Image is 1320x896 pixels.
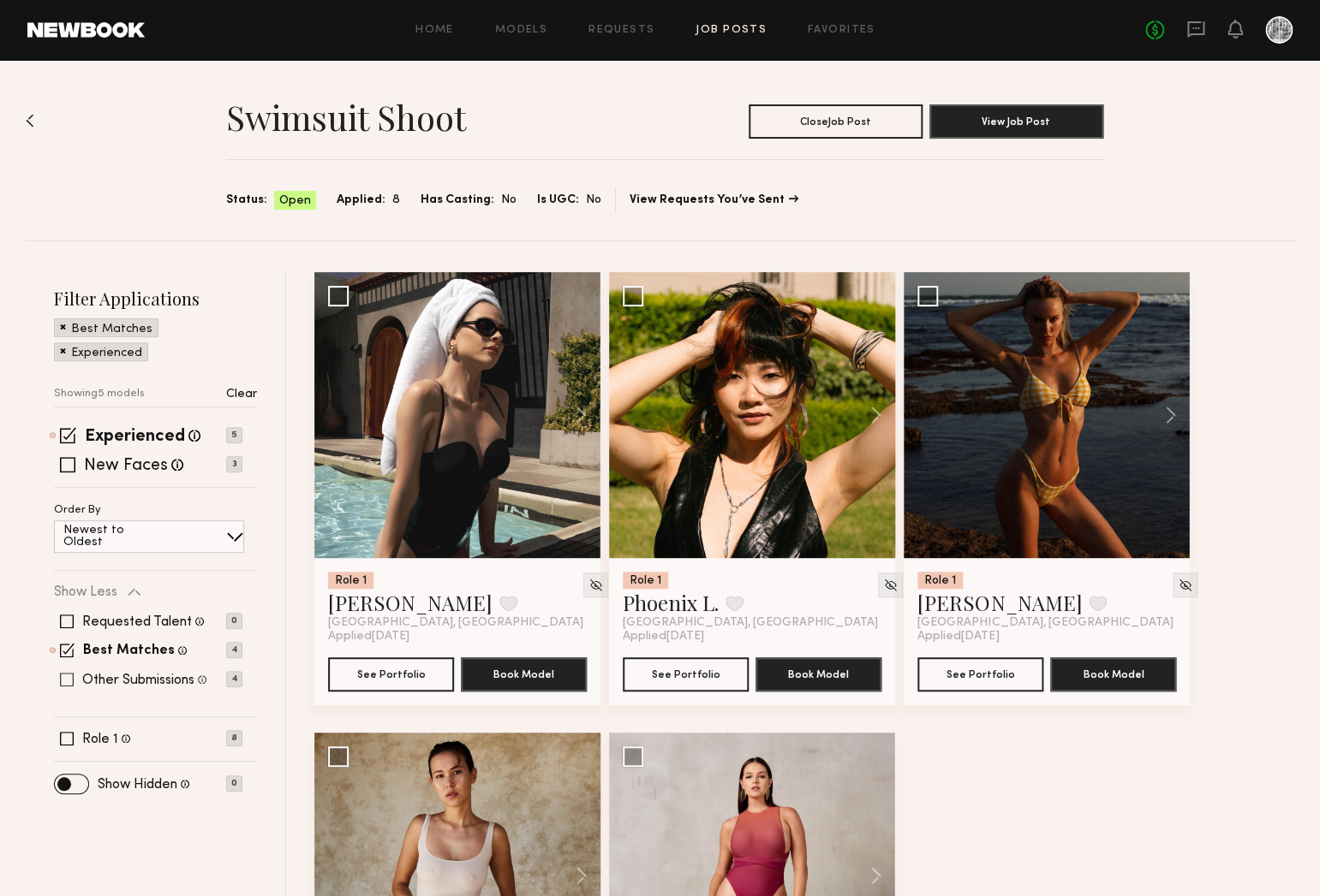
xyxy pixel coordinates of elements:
[623,630,881,644] div: Applied [DATE]
[328,589,493,616] a: [PERSON_NAME]
[1050,666,1176,680] a: Book Model
[917,616,1173,630] span: [GEOGRAPHIC_DATA], [GEOGRAPHIC_DATA]
[328,616,583,630] span: [GEOGRAPHIC_DATA], [GEOGRAPHIC_DATA]
[1050,657,1176,691] button: Book Model
[461,666,587,680] a: Book Model
[749,104,923,139] button: CloseJob Post
[54,287,257,310] h2: Filter Applications
[226,671,242,687] p: 4
[917,572,963,589] div: Role 1
[85,429,185,446] label: Experienced
[84,458,168,475] label: New Faces
[756,666,881,680] a: Book Model
[756,657,881,691] button: Book Model
[501,191,517,210] span: No
[54,505,101,516] p: Order By
[226,775,242,792] p: 0
[588,578,603,592] img: Unhide Model
[1178,578,1192,592] img: Unhide Model
[808,25,875,36] a: Favorites
[226,642,242,658] p: 4
[586,191,601,210] span: No
[392,191,400,210] span: 8
[26,114,34,128] img: Back to previous page
[630,194,798,206] a: View Requests You’ve Sent
[328,630,587,644] div: Applied [DATE]
[623,572,668,589] div: Role 1
[226,613,242,629] p: 0
[83,644,175,658] label: Best Matches
[623,616,878,630] span: [GEOGRAPHIC_DATA], [GEOGRAPHIC_DATA]
[917,657,1043,691] button: See Portfolio
[226,191,267,210] span: Status:
[226,427,242,443] p: 5
[623,657,749,691] button: See Portfolio
[623,589,719,616] a: Phoenix L.
[226,730,242,746] p: 8
[588,25,654,36] a: Requests
[883,578,898,592] img: Unhide Model
[917,589,1082,616] a: [PERSON_NAME]
[98,778,177,792] label: Show Hidden
[54,389,145,400] p: Showing 5 models
[82,733,118,746] label: Role 1
[226,389,257,401] p: Clear
[226,456,242,472] p: 3
[929,104,1103,139] button: View Job Post
[337,191,385,210] span: Applied:
[71,347,142,359] p: Experienced
[71,323,152,335] p: Best Matches
[696,25,767,36] a: Job Posts
[495,25,547,36] a: Models
[917,630,1176,644] div: Applied [DATE]
[461,657,587,691] button: Book Model
[82,615,192,629] label: Requested Talent
[328,572,373,589] div: Role 1
[82,673,194,687] label: Other Submissions
[226,96,466,139] h1: Swimsuit Shoot
[415,25,454,36] a: Home
[537,191,579,210] span: Is UGC:
[328,657,454,691] button: See Portfolio
[63,525,165,549] p: Newest to Oldest
[421,191,494,210] span: Has Casting:
[279,193,311,210] span: Open
[54,585,117,599] p: Show Less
